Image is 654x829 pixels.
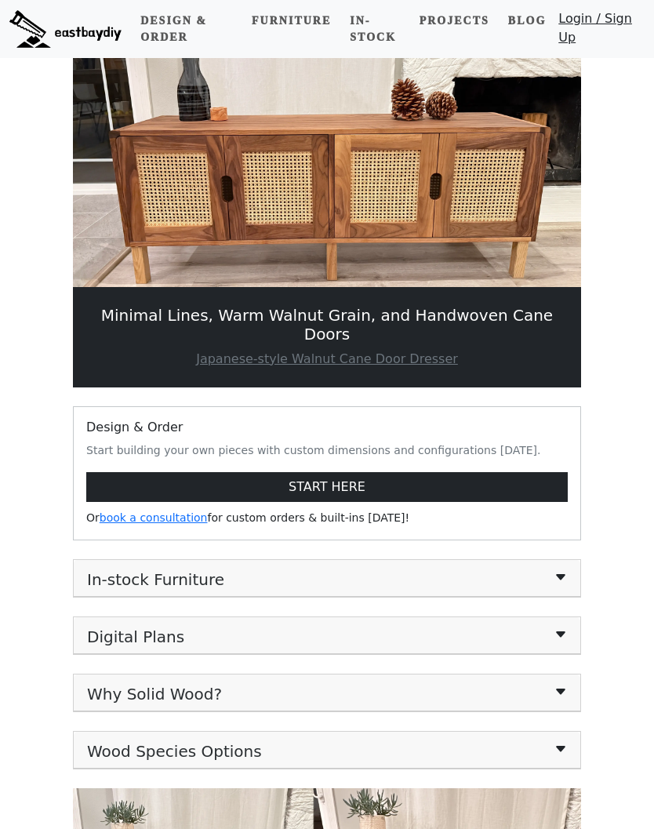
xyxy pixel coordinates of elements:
[86,624,568,647] button: Digital Plans
[87,739,262,761] span: Wood Species Options
[9,10,122,48] img: eastbaydiy
[86,472,568,502] a: START HERE
[86,444,541,456] small: Start building your own pieces with custom dimensions and configurations [DATE].
[87,624,184,646] span: Digital Plans
[86,681,568,704] button: Why Solid Wood?
[87,682,222,704] span: Why Solid Wood?
[196,351,458,366] a: Japanese-style Walnut Cane Door Dresser
[86,420,568,434] h6: Design & Order
[86,566,568,590] button: In-stock Furniture
[100,511,208,524] a: book a consultation
[502,6,552,35] a: Blog
[87,567,224,589] span: In-stock Furniture
[558,9,645,52] a: Login / Sign Up
[73,306,581,344] h5: Minimal Lines, Warm Walnut Grain, and Handwoven Cane Doors
[134,6,239,52] a: Design & Order
[343,6,406,52] a: In-stock
[413,6,496,35] a: Projects
[86,511,409,524] small: Or for custom orders & built-ins [DATE]!
[73,58,581,287] img: Minimal Lines, Warm Walnut Grain, and Handwoven Cane Doors
[245,6,337,35] a: Furniture
[86,738,568,762] button: Wood Species Options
